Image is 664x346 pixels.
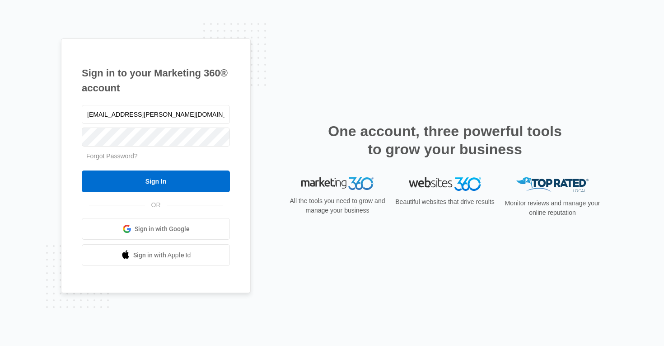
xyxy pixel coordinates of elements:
p: Monitor reviews and manage your online reputation [502,199,603,218]
a: Sign in with Google [82,218,230,240]
a: Sign in with Apple Id [82,244,230,266]
a: Forgot Password? [86,152,138,160]
span: Sign in with Apple Id [133,251,191,260]
img: Marketing 360 [301,177,374,190]
input: Sign In [82,171,230,192]
input: Email [82,105,230,124]
img: Websites 360 [409,177,481,190]
h1: Sign in to your Marketing 360® account [82,66,230,95]
span: OR [145,200,167,210]
h2: One account, three powerful tools to grow your business [325,122,565,158]
p: All the tools you need to grow and manage your business [287,196,388,215]
span: Sign in with Google [135,224,190,234]
p: Beautiful websites that drive results [394,197,496,207]
img: Top Rated Local [516,177,589,192]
